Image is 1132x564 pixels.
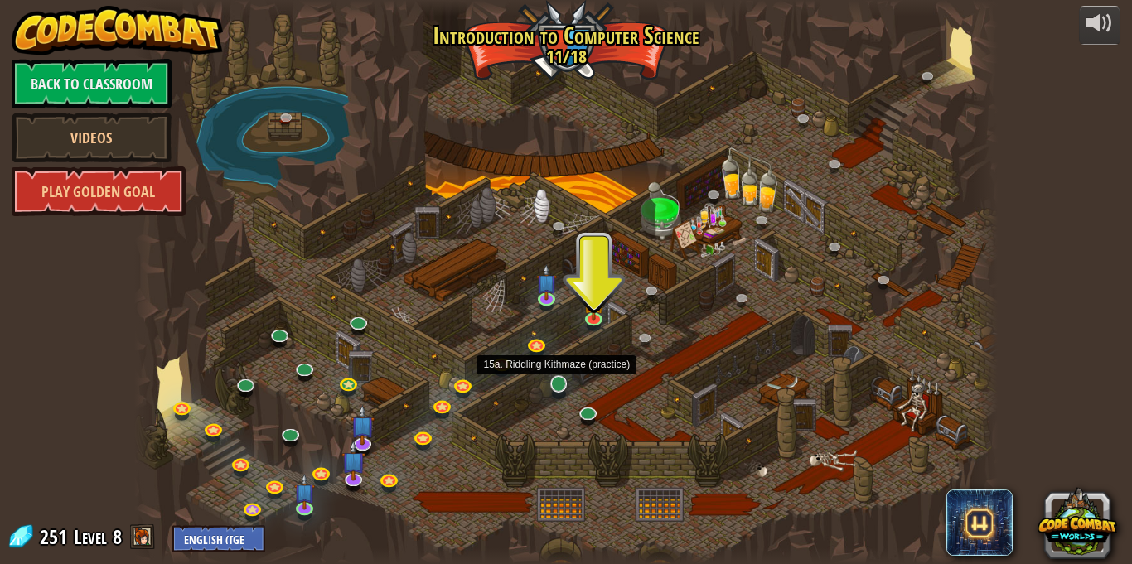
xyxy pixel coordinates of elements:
span: 8 [113,523,122,550]
img: level-banner-unstarted-subscriber.png [341,441,365,481]
a: Play Golden Goal [12,166,186,216]
img: level-banner-unstarted.png [583,285,604,321]
a: Videos [12,113,172,162]
img: level-banner-unstarted-subscriber.png [351,405,375,446]
img: level-banner-unstarted-subscriber.png [294,475,315,510]
button: Adjust volume [1079,6,1120,45]
img: level-banner-unstarted-subscriber.png [535,264,556,300]
span: 251 [40,523,72,550]
span: Level [74,523,107,551]
img: CodeCombat - Learn how to code by playing a game [12,6,224,55]
a: Back to Classroom [12,59,172,108]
